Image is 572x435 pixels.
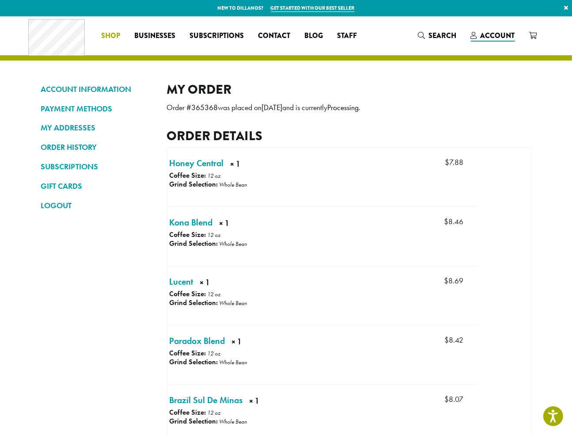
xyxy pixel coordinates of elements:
span: $ [444,335,449,345]
h2: Order details [167,128,531,144]
a: Shop [94,29,127,43]
span: Blog [304,31,323,42]
bdi: 8.07 [444,394,463,404]
a: Get started with our best seller [271,4,355,12]
a: GIFT CARDS [41,179,154,194]
strong: Coffee Size: [170,171,206,180]
strong: Grind Selection: [170,298,218,307]
p: 12 oz [208,172,221,179]
p: 12 oz [208,231,221,239]
a: LOGOUT [41,198,154,213]
a: Brazil Sul De Minas [170,393,243,407]
strong: Grind Selection: [170,179,218,189]
bdi: 8.46 [444,217,463,226]
bdi: 8.42 [444,335,463,345]
mark: 365368 [192,103,218,112]
a: ORDER HISTORY [41,140,154,155]
a: MY ADDRESSES [41,120,154,135]
a: Staff [330,29,364,43]
span: Account [481,31,515,41]
a: PAYMENT METHODS [41,101,154,116]
strong: × 1 [232,336,277,350]
span: $ [444,394,449,404]
span: $ [444,276,448,286]
a: ACCOUNT INFORMATION [41,82,154,97]
p: Order # was placed on and is currently . [167,100,531,115]
a: Kona Blend [170,216,213,229]
span: Search [429,31,457,41]
strong: × 1 [250,395,300,409]
p: Whole Bean [220,418,247,425]
span: $ [444,217,448,226]
strong: Coffee Size: [170,289,206,298]
a: Lucent [170,275,193,288]
p: 12 oz [208,350,221,357]
strong: Coffee Size: [170,230,206,239]
strong: × 1 [220,217,261,231]
strong: Coffee Size: [170,348,206,358]
p: Whole Bean [220,359,247,366]
mark: Processing [328,103,359,112]
mark: [DATE] [262,103,283,112]
strong: Coffee Size: [170,408,206,417]
span: Businesses [134,31,175,42]
p: 12 oz [208,290,221,298]
p: Whole Bean [220,299,247,307]
p: Whole Bean [220,240,247,248]
a: SUBSCRIPTIONS [41,159,154,174]
strong: × 1 [231,158,275,172]
a: Paradox Blend [170,334,225,347]
bdi: 7.88 [445,157,463,167]
strong: Grind Selection: [170,239,218,248]
bdi: 8.69 [444,276,463,286]
span: Subscriptions [189,31,244,42]
span: Contact [258,31,290,42]
strong: Grind Selection: [170,357,218,366]
h2: My Order [167,82,531,97]
a: Honey Central [170,156,224,170]
p: Whole Bean [220,181,247,188]
span: Staff [337,31,357,42]
p: 12 oz [208,409,221,416]
strong: × 1 [200,277,235,290]
span: $ [445,157,449,167]
span: Shop [101,31,120,42]
a: Search [411,28,464,43]
strong: Grind Selection: [170,416,218,426]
